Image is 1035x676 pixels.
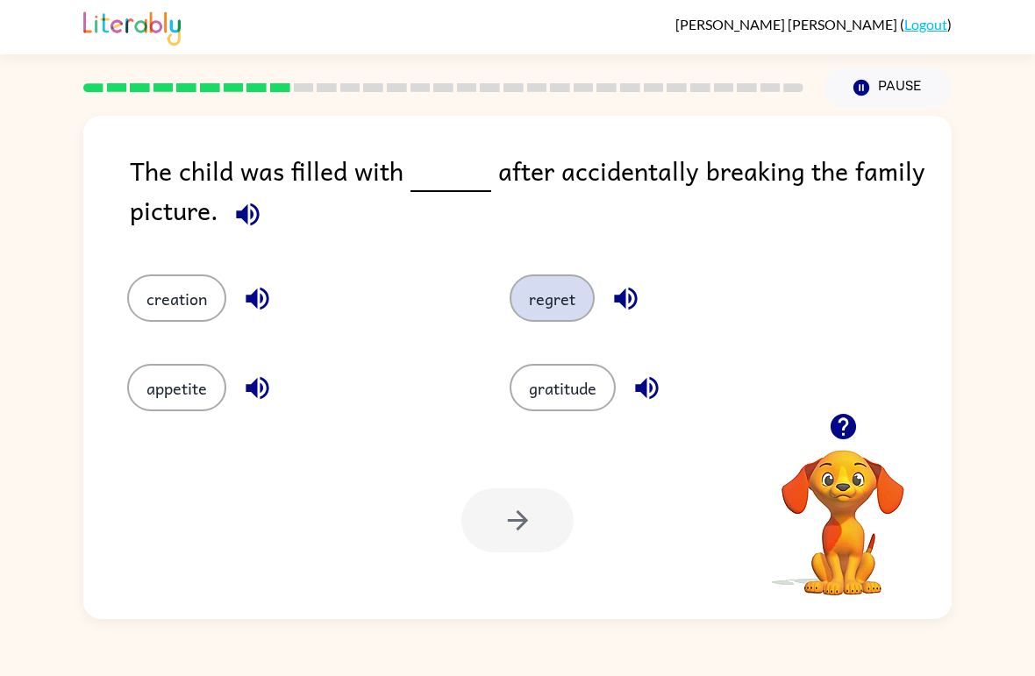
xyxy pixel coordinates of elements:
button: creation [127,274,226,322]
button: Pause [824,68,952,108]
div: The child was filled with after accidentally breaking the family picture. [130,151,952,239]
button: appetite [127,364,226,411]
button: gratitude [510,364,616,411]
a: Logout [904,16,947,32]
img: Literably [83,7,181,46]
div: ( ) [675,16,952,32]
span: [PERSON_NAME] [PERSON_NAME] [675,16,900,32]
button: regret [510,274,595,322]
video: Your browser must support playing .mp4 files to use Literably. Please try using another browser. [755,423,931,598]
